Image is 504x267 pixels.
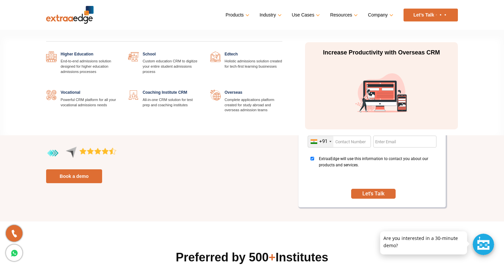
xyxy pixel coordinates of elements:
[308,136,371,148] input: Enter Contact Number
[320,49,443,57] p: Increase Productivity with Overseas CRM
[473,234,494,255] div: Chat
[319,138,327,145] div: +91
[46,147,116,160] img: aggregate-rating-by-users
[46,250,458,265] h2: Preferred by 500 Institutes
[292,10,319,20] a: Use Cases
[308,136,333,147] div: India (भारत): +91
[404,9,458,21] a: Let’s Talk
[269,250,276,264] span: +
[46,169,102,183] a: Book a demo
[373,136,436,148] input: Enter Email
[319,156,434,181] span: ExtraaEdge will use this information to contact you about our products and services.
[330,10,356,20] a: Resources
[308,157,317,160] input: ExtraaEdge will use this information to contact you about our products and services.
[226,10,248,20] a: Products
[368,10,392,20] a: Company
[260,10,280,20] a: Industry
[351,189,395,199] button: SUBMIT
